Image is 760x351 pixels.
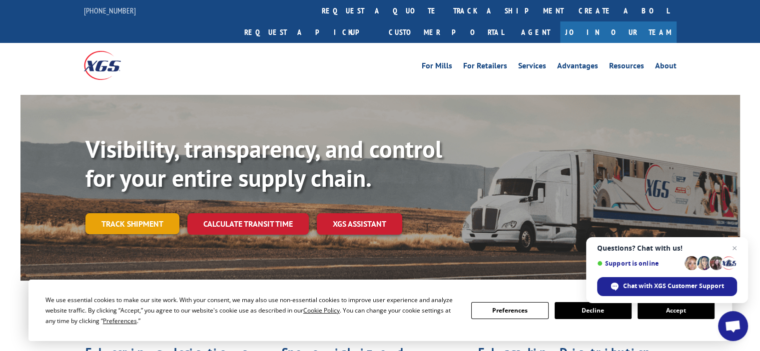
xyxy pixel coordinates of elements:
[28,280,732,341] div: Cookie Consent Prompt
[187,213,309,235] a: Calculate transit time
[103,317,137,325] span: Preferences
[422,62,452,73] a: For Mills
[511,21,560,43] a: Agent
[84,5,136,15] a: [PHONE_NUMBER]
[718,311,748,341] div: Open chat
[518,62,546,73] a: Services
[463,62,507,73] a: For Retailers
[557,62,598,73] a: Advantages
[638,302,715,319] button: Accept
[655,62,677,73] a: About
[237,21,381,43] a: Request a pickup
[609,62,644,73] a: Resources
[623,282,724,291] span: Chat with XGS Customer Support
[317,213,402,235] a: XGS ASSISTANT
[85,213,179,234] a: Track shipment
[597,260,681,267] span: Support is online
[303,306,340,315] span: Cookie Policy
[45,295,459,326] div: We use essential cookies to make our site work. With your consent, we may also use non-essential ...
[597,277,737,296] div: Chat with XGS Customer Support
[560,21,677,43] a: Join Our Team
[555,302,632,319] button: Decline
[597,244,737,252] span: Questions? Chat with us!
[729,242,741,254] span: Close chat
[85,133,442,193] b: Visibility, transparency, and control for your entire supply chain.
[381,21,511,43] a: Customer Portal
[471,302,548,319] button: Preferences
